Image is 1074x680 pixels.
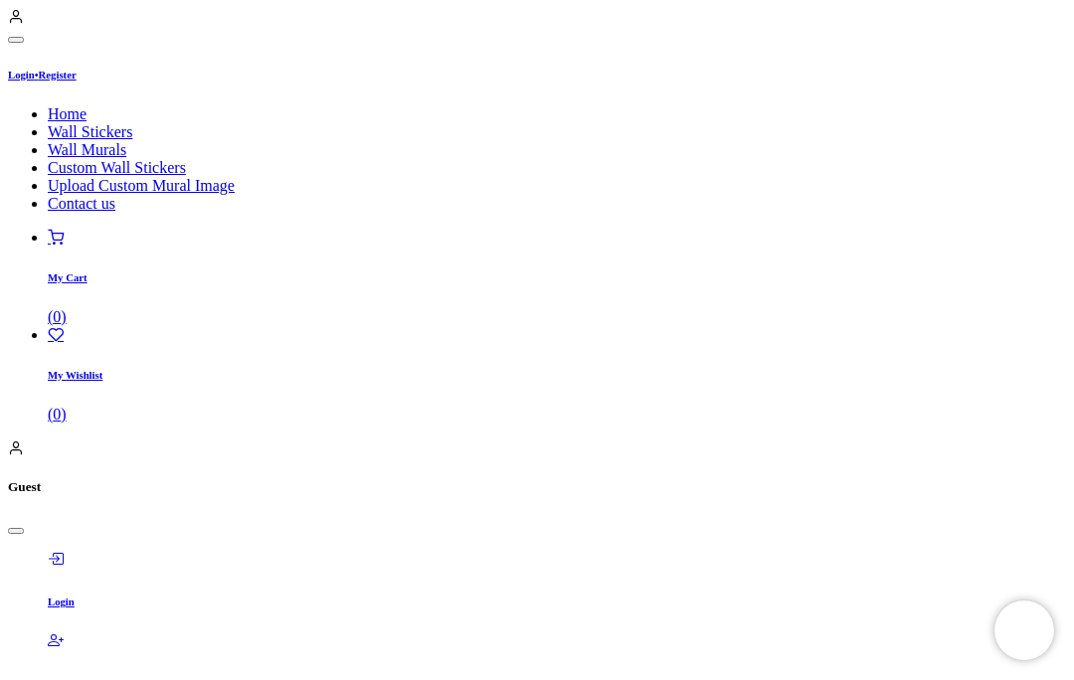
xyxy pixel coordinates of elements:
[8,37,24,43] button: Close
[8,479,1066,495] h5: Guest
[48,369,1066,381] h6: My Wishlist
[53,406,61,423] span: 0
[48,195,115,212] span: Contact us
[48,159,186,176] span: Custom Wall Stickers
[48,271,1066,283] h6: My Cart
[8,528,24,534] button: Close
[53,308,61,325] span: 0
[48,406,67,423] span: ( )
[48,123,132,140] span: Wall Stickers
[48,177,235,194] span: Upload Custom Mural Image
[8,69,77,81] a: LoginRegister
[48,308,67,325] span: ( )
[48,141,126,158] span: Wall Murals
[35,69,39,81] span: •
[48,105,87,122] span: Home
[48,595,1066,607] h6: Login
[994,600,1054,660] iframe: Brevo live chat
